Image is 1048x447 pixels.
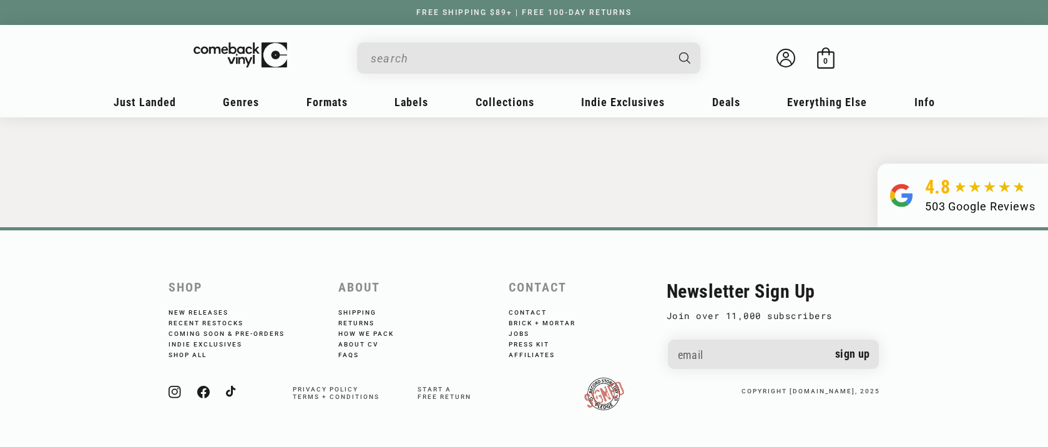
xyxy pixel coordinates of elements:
[509,309,564,317] a: Contact
[338,327,411,338] a: How We Pack
[306,96,348,109] span: Formats
[169,338,259,348] a: Indie Exclusives
[169,309,245,317] a: New Releases
[338,317,391,327] a: Returns
[509,317,592,327] a: Brick + Mortar
[742,388,880,395] small: copyright [DOMAIN_NAME], 2025
[169,348,223,359] a: Shop All
[509,327,546,338] a: Jobs
[667,280,880,302] h2: Newsletter Sign Up
[509,280,667,295] h2: Contact
[169,280,326,295] h2: Shop
[668,340,879,371] input: Email
[223,96,259,109] span: Genres
[114,96,176,109] span: Just Landed
[293,393,380,400] a: Terms + Conditions
[509,348,572,359] a: Affiliates
[418,386,471,400] span: Start a free return
[394,96,428,109] span: Labels
[668,42,702,74] button: Search
[787,96,867,109] span: Everything Else
[954,181,1026,194] img: star5.svg
[890,176,913,215] img: Group.svg
[925,176,951,198] span: 4.8
[338,309,393,317] a: Shipping
[338,280,496,295] h2: About
[914,96,935,109] span: Info
[584,378,624,410] img: RSDPledgeSigned-updated.png
[404,8,644,17] a: FREE SHIPPING $89+ | FREE 100-DAY RETURNS
[476,96,534,109] span: Collections
[371,46,667,71] input: search
[418,386,471,400] a: Start afree return
[169,327,301,338] a: Coming Soon & Pre-Orders
[826,340,879,369] button: Sign up
[823,56,828,66] span: 0
[338,338,395,348] a: About CV
[878,164,1048,227] a: 4.8 503 Google Reviews
[193,42,287,68] img: ComebackVinyl.com
[357,42,700,74] div: Search
[509,338,566,348] a: Press Kit
[581,96,665,109] span: Indie Exclusives
[293,386,358,393] a: Privacy Policy
[667,308,880,323] p: Join over 11,000 subscribers
[925,198,1036,215] div: 503 Google Reviews
[712,96,740,109] span: Deals
[169,317,260,327] a: Recent Restocks
[338,348,376,359] a: FAQs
